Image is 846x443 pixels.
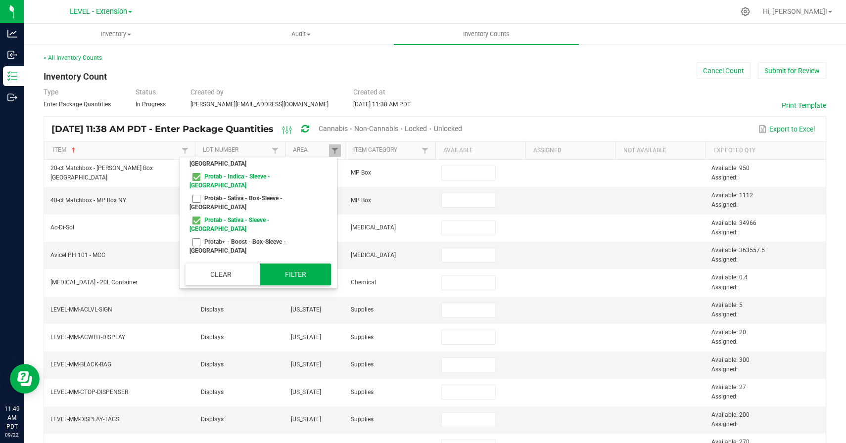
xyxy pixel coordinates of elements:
[711,247,765,263] span: Available: 363557.5 Assigned:
[351,169,371,176] span: MP Box
[4,431,19,439] p: 09/22
[697,62,751,79] button: Cancel Count
[50,197,126,204] span: 40-ct Matchbox - MP Box NY
[351,361,374,368] span: Supplies
[51,120,470,138] div: [DATE] 11:38 AM PDT - Enter Package Quantities
[136,101,166,108] span: In Progress
[50,334,125,341] span: LEVEL-MM-ACWHT-DISPLAY
[353,88,385,96] span: Created at
[434,125,462,133] span: Unlocked
[70,7,127,16] span: LEVEL - Extension
[201,306,224,313] span: Displays
[4,404,19,431] p: 11:49 AM PDT
[293,146,329,154] a: AreaSortable
[50,252,105,259] span: Avicel PH 101 - MCC
[291,389,321,396] span: [US_STATE]
[44,101,111,108] span: Enter Package Quantities
[44,88,58,96] span: Type
[435,142,525,160] th: Available
[291,306,321,313] span: [US_STATE]
[405,125,427,133] span: Locked
[763,7,827,15] span: Hi, [PERSON_NAME]!
[351,197,371,204] span: MP Box
[351,334,374,341] span: Supplies
[351,416,374,423] span: Supplies
[711,302,743,318] span: Available: 5 Assigned:
[50,279,138,286] span: [MEDICAL_DATA] - 20L Container
[203,146,269,154] a: Lot NumberSortable
[758,62,826,79] button: Submit for Review
[351,279,376,286] span: Chemical
[450,30,523,39] span: Inventory Counts
[190,101,329,108] span: [PERSON_NAME][EMAIL_ADDRESS][DOMAIN_NAME]
[351,306,374,313] span: Supplies
[7,71,17,81] inline-svg: Inventory
[53,146,179,154] a: ItemSortable
[44,71,107,82] span: Inventory Count
[525,142,615,160] th: Assigned
[353,101,411,108] span: [DATE] 11:38 AM PDT
[201,416,224,423] span: Displays
[705,142,826,160] th: Expected Qty
[711,220,756,236] span: Available: 34966 Assigned:
[351,389,374,396] span: Supplies
[10,364,40,394] iframe: Resource center
[394,24,579,44] a: Inventory Counts
[711,192,753,208] span: Available: 1112 Assigned:
[291,416,321,423] span: [US_STATE]
[419,144,431,157] a: Filter
[329,144,341,157] a: Filter
[354,125,398,133] span: Non-Cannabis
[70,146,78,154] span: Sortable
[711,356,750,373] span: Available: 300 Assigned:
[7,29,17,39] inline-svg: Analytics
[756,121,817,137] button: Export to Excel
[711,165,750,181] span: Available: 950 Assigned:
[50,361,111,368] span: LEVEL-MM-BLACK-BAG
[179,144,191,157] a: Filter
[615,142,705,160] th: Not Available
[7,50,17,60] inline-svg: Inbound
[201,389,224,396] span: Displays
[50,224,74,231] span: Ac-Di-Sol
[291,361,321,368] span: [US_STATE]
[711,329,746,345] span: Available: 20 Assigned:
[7,92,17,102] inline-svg: Outbound
[190,88,224,96] span: Created by
[50,306,112,313] span: LEVEL-MM-ACLVL-SIGN
[24,24,209,44] a: Inventory
[201,334,224,341] span: Displays
[711,274,748,290] span: Available: 0.4 Assigned:
[739,7,752,16] div: Manage settings
[186,264,256,285] button: Clear
[319,125,348,133] span: Cannabis
[209,30,393,39] span: Audit
[711,411,750,428] span: Available: 200 Assigned:
[711,384,746,400] span: Available: 27 Assigned:
[24,30,208,39] span: Inventory
[50,416,119,423] span: LEVEL-MM-DISPLAY-TAGS
[44,54,102,61] a: < All Inventory Counts
[351,224,396,231] span: [MEDICAL_DATA]
[50,389,128,396] span: LEVEL-MM-CTOP-DISPENSER
[353,146,420,154] a: Item CategorySortable
[782,100,826,110] button: Print Template
[201,361,224,368] span: Displays
[351,252,396,259] span: [MEDICAL_DATA]
[136,88,156,96] span: Status
[50,165,153,181] span: 20-ct Matchbox - [PERSON_NAME] Box [GEOGRAPHIC_DATA]
[209,24,394,44] a: Audit
[291,334,321,341] span: [US_STATE]
[269,144,281,157] a: Filter
[260,264,331,285] button: Filter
